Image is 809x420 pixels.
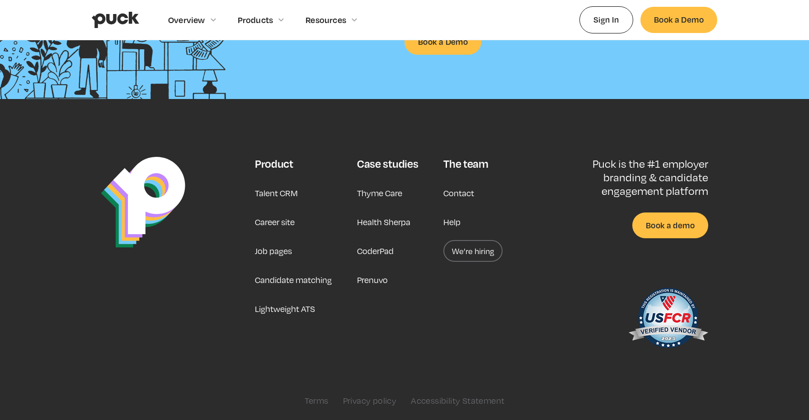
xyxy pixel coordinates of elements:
[101,157,185,248] img: Puck Logo
[357,211,410,233] a: Health Sherpa
[443,211,461,233] a: Help
[628,283,708,356] img: US Federal Contractor Registration System for Award Management Verified Vendor Seal
[411,396,504,406] a: Accessibility Statement
[343,396,397,406] a: Privacy policy
[563,157,708,198] p: Puck is the #1 employer branding & candidate engagement platform
[255,298,315,320] a: Lightweight ATS
[443,157,488,170] div: The team
[255,269,332,291] a: Candidate matching
[632,212,708,238] a: Book a demo
[443,182,474,204] a: Contact
[357,240,394,262] a: CoderPad
[255,211,295,233] a: Career site
[640,7,717,33] a: Book a Demo
[306,15,346,25] div: Resources
[404,29,481,55] a: Book a Demo
[255,240,292,262] a: Job pages
[357,269,388,291] a: Prenuvo
[443,240,503,262] a: We’re hiring
[238,15,273,25] div: Products
[255,182,298,204] a: Talent CRM
[255,157,293,170] div: Product
[357,182,402,204] a: Thyme Care
[357,157,418,170] div: Case studies
[168,15,205,25] div: Overview
[579,6,633,33] a: Sign In
[305,396,329,406] a: Terms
